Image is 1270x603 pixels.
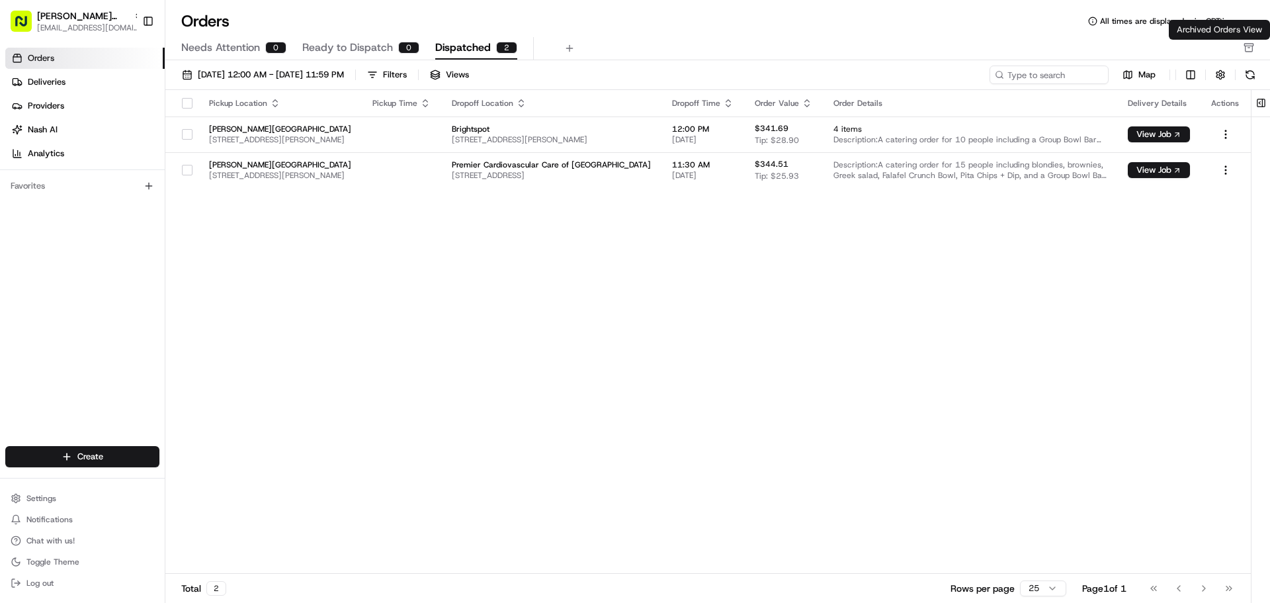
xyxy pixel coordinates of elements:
[1082,582,1126,595] div: Page 1 of 1
[183,241,187,252] span: •
[672,134,734,145] span: [DATE]
[41,205,107,216] span: [PERSON_NAME]
[5,48,165,69] a: Orders
[383,69,407,81] div: Filters
[28,148,64,160] span: Analytics
[755,98,812,109] div: Order Value
[1114,67,1164,83] button: Map
[452,124,651,134] span: Brightspot
[1211,98,1240,109] div: Actions
[181,581,226,596] div: Total
[755,171,799,181] span: Tip: $25.93
[424,66,475,84] button: Views
[206,581,226,596] div: 2
[209,160,351,170] span: [PERSON_NAME][GEOGRAPHIC_DATA]
[181,11,230,32] h1: Orders
[176,66,350,84] button: [DATE] 12:00 AM - [DATE] 11:59 PM
[13,172,89,183] div: Past conversations
[5,574,159,592] button: Log out
[26,578,54,588] span: Log out
[5,5,137,37] button: [PERSON_NAME][GEOGRAPHIC_DATA][EMAIL_ADDRESS][DOMAIN_NAME]
[372,98,431,109] div: Pickup Time
[37,23,143,33] button: [EMAIL_ADDRESS][DOMAIN_NAME]
[1128,126,1190,142] button: View Job
[1100,16,1254,26] span: All times are displayed using CDT timezone
[34,85,218,99] input: Clear
[117,205,144,216] span: [DATE]
[1128,162,1190,178] button: View Job
[60,140,182,150] div: We're available if you need us!
[833,160,1107,181] span: Description: A catering order for 15 people including blondies, brownies, Greek salad, Falafel Cr...
[833,98,1107,109] div: Order Details
[8,291,106,314] a: 📗Knowledge Base
[26,535,75,546] span: Chat with us!
[5,143,165,164] a: Analytics
[951,582,1015,595] p: Rows per page
[833,124,1107,134] span: 4 items
[110,205,114,216] span: •
[13,13,40,40] img: Nash
[26,493,56,504] span: Settings
[5,532,159,550] button: Chat with us!
[205,169,241,185] button: See all
[5,446,159,467] button: Create
[13,193,34,214] img: Grace Nketiah
[28,52,54,64] span: Orders
[452,160,651,170] span: Premier Cardiovascular Care of [GEOGRAPHIC_DATA]
[672,170,734,181] span: [DATE]
[496,42,517,54] div: 2
[452,170,651,181] span: [STREET_ADDRESS]
[1177,24,1262,36] p: Archived Orders View
[398,42,419,54] div: 0
[435,40,491,56] span: Dispatched
[5,95,165,116] a: Providers
[452,134,651,145] span: [STREET_ADDRESS][PERSON_NAME]
[190,241,217,252] span: [DATE]
[1138,69,1156,81] span: Map
[13,126,37,150] img: 1736555255976-a54dd68f-1ca7-489b-9aae-adbdc363a1c4
[452,98,651,109] div: Dropoff Location
[5,553,159,571] button: Toggle Theme
[37,9,128,23] button: [PERSON_NAME][GEOGRAPHIC_DATA]
[77,451,103,463] span: Create
[198,69,344,81] span: [DATE] 12:00 AM - [DATE] 11:59 PM
[112,297,122,308] div: 💻
[26,557,79,567] span: Toggle Theme
[93,328,160,338] a: Powered byPylon
[5,510,159,529] button: Notifications
[672,160,734,170] span: 11:30 AM
[5,489,159,508] button: Settings
[209,134,351,145] span: [STREET_ADDRESS][PERSON_NAME]
[755,159,788,169] span: $344.51
[28,76,65,88] span: Deliveries
[302,40,393,56] span: Ready to Dispatch
[361,66,413,84] button: Filters
[1128,98,1190,109] div: Delivery Details
[60,126,217,140] div: Start new chat
[132,328,160,338] span: Pylon
[209,124,351,134] span: [PERSON_NAME][GEOGRAPHIC_DATA]
[1128,165,1190,175] a: View Job
[833,134,1107,145] span: Description: A catering order for 10 people including a Group Bowl Bar with grilled chicken, vari...
[265,42,286,54] div: 0
[41,241,180,252] span: [PERSON_NAME][GEOGRAPHIC_DATA]
[26,514,73,525] span: Notifications
[225,130,241,146] button: Start new chat
[672,98,734,109] div: Dropoff Time
[5,175,159,197] div: Favorites
[26,206,37,216] img: 1736555255976-a54dd68f-1ca7-489b-9aae-adbdc363a1c4
[5,119,165,140] a: Nash AI
[5,71,165,93] a: Deliveries
[1128,129,1190,140] a: View Job
[209,98,351,109] div: Pickup Location
[181,40,260,56] span: Needs Attention
[209,170,351,181] span: [STREET_ADDRESS][PERSON_NAME]
[446,69,469,81] span: Views
[28,100,64,112] span: Providers
[125,296,212,309] span: API Documentation
[990,66,1109,84] input: Type to search
[755,123,788,134] span: $341.69
[13,297,24,308] div: 📗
